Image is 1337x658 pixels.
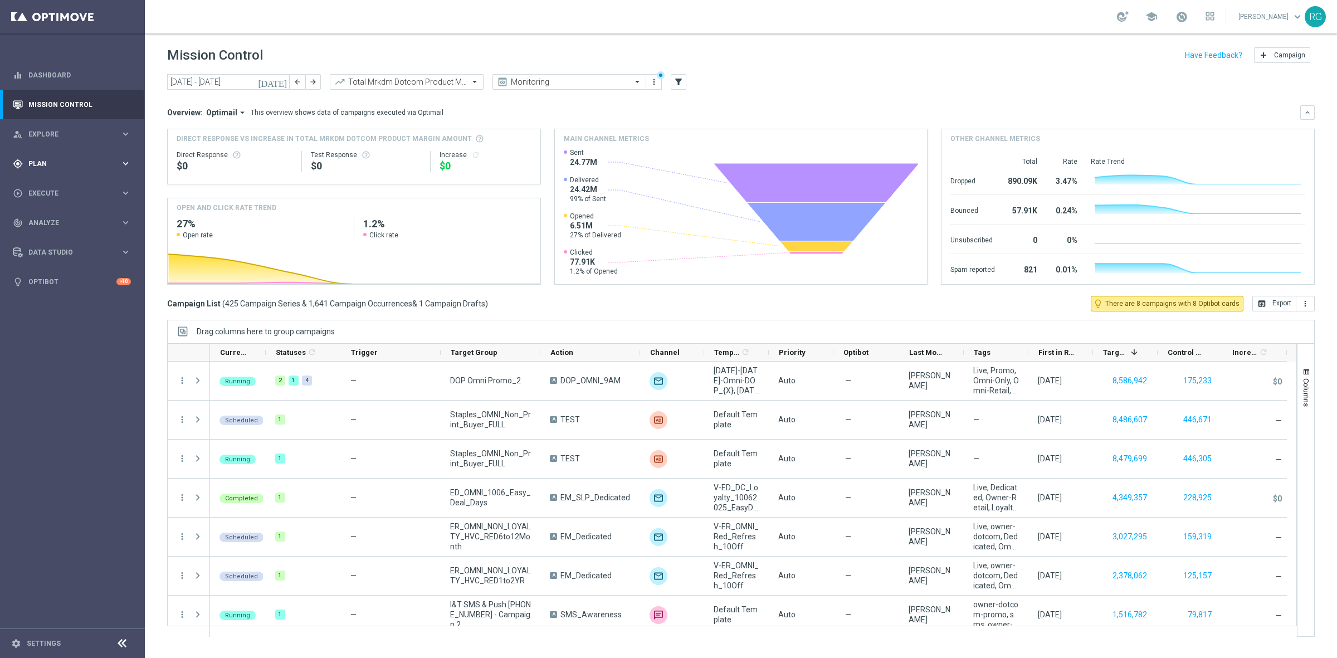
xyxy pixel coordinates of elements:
input: Select date range [167,74,290,90]
span: Optimail [206,108,237,118]
div: Optimail [650,528,667,546]
div: Plan [13,159,120,169]
div: Press SPACE to select this row. [168,518,210,557]
i: arrow_back [294,78,301,86]
div: Test Response [311,150,422,159]
div: Mission Control [12,100,131,109]
i: more_vert [177,376,187,386]
h4: OPEN AND CLICK RATE TREND [177,203,276,213]
div: 0.01% [1051,260,1077,277]
h4: Main channel metrics [564,134,649,144]
span: 27% of Delivered [570,231,621,240]
button: more_vert [177,532,187,542]
div: Press SPACE to select this row. [168,596,210,635]
button: more_vert [648,75,660,89]
div: Press SPACE to select this row. [210,401,1287,440]
div: Optibot [13,267,131,296]
span: Calculate column [739,346,750,358]
div: Press SPACE to select this row. [168,440,210,479]
span: Running [225,378,250,385]
div: track_changes Analyze keyboard_arrow_right [12,218,131,227]
div: $0 [177,159,292,173]
div: Liveramp [650,411,667,429]
span: keyboard_arrow_down [1291,11,1304,23]
i: [DATE] [258,77,288,87]
span: — [350,454,357,463]
div: Press SPACE to select this row. [168,557,210,596]
i: keyboard_arrow_right [120,129,131,139]
div: +10 [116,278,131,285]
span: ( [222,299,225,309]
i: keyboard_arrow_right [120,188,131,198]
span: A [550,455,557,462]
button: 8,486,607 [1111,413,1148,427]
div: Mary Musialowski [909,488,954,508]
span: Click rate [369,231,398,240]
button: 2,378,062 [1111,569,1148,583]
i: arrow_drop_down [237,108,247,118]
button: gps_fixed Plan keyboard_arrow_right [12,159,131,168]
h4: Other channel metrics [950,134,1040,144]
span: EM_SLP_Dedicated [560,493,630,503]
div: Rate [1051,157,1077,166]
span: Auto [778,493,796,502]
i: refresh [308,348,316,357]
i: arrow_forward [309,78,317,86]
span: 1.2% of Opened [570,267,618,276]
button: arrow_back [290,74,305,90]
span: Auto [778,532,796,541]
span: Calculate column [306,346,316,358]
a: Mission Control [28,90,131,119]
span: V-ER_OMNI_Red_Refresh_10Off [714,521,759,552]
span: Completed [225,495,258,502]
span: Campaign [1274,51,1305,59]
span: 6.51M [570,221,621,231]
multiple-options-button: Export to CSV [1252,299,1315,308]
button: play_circle_outline Execute keyboard_arrow_right [12,189,131,198]
button: more_vert [177,571,187,581]
img: Liveramp [650,450,667,468]
span: Plan [28,160,120,167]
div: Rate Trend [1091,157,1305,166]
span: Staples_OMNI_Non_Print_Buyer_FULL [450,410,531,430]
div: Press SPACE to select this row. [210,557,1287,596]
span: Action [550,348,573,357]
h2: 27% [177,217,345,231]
ng-select: Total Mrkdm Dotcom Product Margin Amount [330,74,484,90]
span: — [1276,455,1282,464]
div: John Bruzzese [909,527,954,547]
button: more_vert [177,493,187,503]
div: Analyze [13,218,120,228]
div: There are unsaved changes [657,71,665,79]
div: 06 Oct 2025, Monday [1038,376,1062,386]
div: Press SPACE to select this row. [168,479,210,518]
span: — [845,571,851,581]
span: Clicked [570,248,618,257]
span: A [550,416,557,423]
span: — [350,493,357,502]
button: 1,516,782 [1111,608,1148,622]
h3: Overview: [167,108,203,118]
colored-tag: Running [219,376,256,386]
button: 79,817 [1187,608,1213,622]
span: Live, Dedicated, Owner-Retail, Loyalty, Easy Rewards, owner-omni-dedicated [973,482,1019,513]
span: ER_OMNI_NON_LOYALTY_HVC_RED6to12Month [450,521,531,552]
span: Last Modified By [909,348,945,357]
div: John Manocchia [909,449,954,469]
i: more_vert [177,610,187,620]
button: 4,349,357 [1111,491,1148,505]
i: keyboard_arrow_right [120,158,131,169]
div: $0 [311,159,422,173]
i: refresh [741,348,750,357]
a: Optibot [28,267,116,296]
img: Optimail [650,372,667,390]
span: 425 Campaign Series & 1,641 Campaign Occurrences [225,299,412,309]
span: 1 Campaign Drafts [419,299,485,309]
div: Unsubscribed [950,230,995,248]
colored-tag: Scheduled [219,571,264,581]
input: Have Feedback? [1185,51,1242,59]
span: Data Studio [28,249,120,256]
a: Dashboard [28,60,131,90]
